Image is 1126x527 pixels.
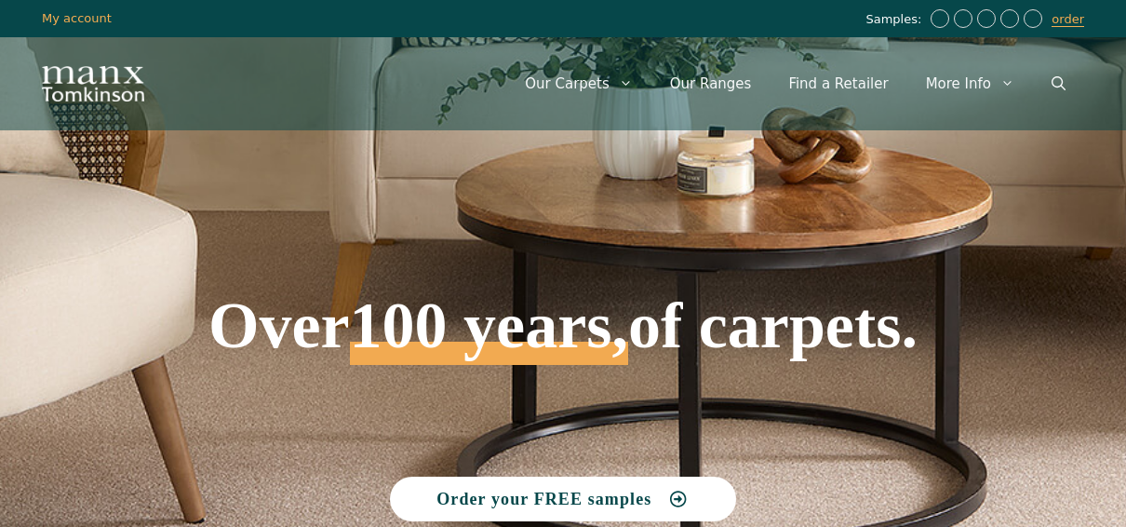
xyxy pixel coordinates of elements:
a: order [1052,12,1084,27]
h1: Over of carpets. [102,158,1024,365]
span: 100 years, [350,309,628,365]
span: Samples: [865,12,926,28]
span: Order your FREE samples [436,491,651,507]
a: Order your FREE samples [390,477,736,521]
nav: Primary [506,56,1084,112]
a: Open Search Bar [1033,56,1084,112]
a: Find a Retailer [770,56,906,112]
a: More Info [907,56,1033,112]
a: Our Carpets [506,56,651,112]
a: My account [42,11,112,25]
img: Manx Tomkinson [42,66,144,101]
a: Our Ranges [651,56,771,112]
